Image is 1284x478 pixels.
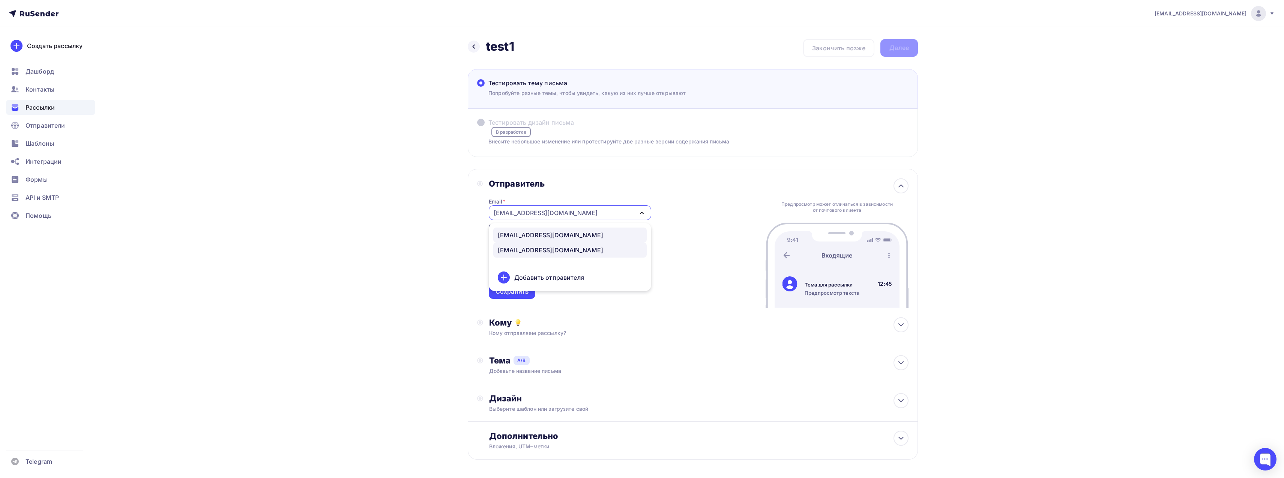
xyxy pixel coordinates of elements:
[27,41,83,50] div: Создать рассылку
[779,201,895,213] div: Предпросмотр может отличаться в зависимости от почтового клиента
[489,198,505,205] div: Email
[489,405,867,413] div: Выберите шаблон или загрузите свой
[26,457,52,466] span: Telegram
[489,223,651,238] div: Рекомендуем , чтобы рассылка не попала в «Спам»
[514,356,529,365] span: A/B
[878,280,892,288] div: 12:45
[26,67,54,76] span: Дашборд
[496,287,529,296] div: Сохранить
[489,355,909,366] div: Тема
[26,103,55,112] span: Рассылки
[489,329,867,337] div: Кому отправляем рассылку?
[489,431,909,441] div: Дополнительно
[26,175,48,184] span: Формы
[491,127,531,137] span: В разработке
[498,231,603,240] div: [EMAIL_ADDRESS][DOMAIN_NAME]
[494,208,598,217] div: [EMAIL_ADDRESS][DOMAIN_NAME]
[489,317,909,328] div: Кому
[26,121,65,130] span: Отправители
[488,78,567,87] span: Тестировать тему письма
[26,139,54,148] span: Шаблоны
[6,118,95,133] a: Отправители
[6,82,95,97] a: Контакты
[489,393,909,404] div: Дизайн
[489,443,867,450] div: Вложения, UTM–метки
[1155,6,1275,21] a: [EMAIL_ADDRESS][DOMAIN_NAME]
[498,246,603,255] div: [EMAIL_ADDRESS][DOMAIN_NAME]
[6,172,95,187] a: Формы
[6,136,95,151] a: Шаблоны
[489,223,651,291] ul: [EMAIL_ADDRESS][DOMAIN_NAME]
[26,85,54,94] span: Контакты
[26,157,62,166] span: Интеграции
[489,205,651,220] button: [EMAIL_ADDRESS][DOMAIN_NAME]
[514,273,584,282] div: Добавить отправителя
[488,137,729,145] p: Внесите небольшое изменение или протестируйте две разные версии содержания письма
[6,100,95,115] a: Рассылки
[6,64,95,79] a: Дашборд
[805,281,859,288] div: Тема для рассылки
[489,178,651,189] div: Отправитель
[488,89,686,97] p: Попробуйте разные темы, чтобы увидеть, какую из них лучше открывают
[1155,10,1246,17] span: [EMAIL_ADDRESS][DOMAIN_NAME]
[805,290,859,296] div: Предпросмотр текста
[26,193,59,202] span: API и SMTP
[489,367,867,375] div: Добавьте название письма
[488,118,574,127] span: Тестировать дизайн письма
[486,39,514,54] h2: test1
[26,211,51,220] span: Помощь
